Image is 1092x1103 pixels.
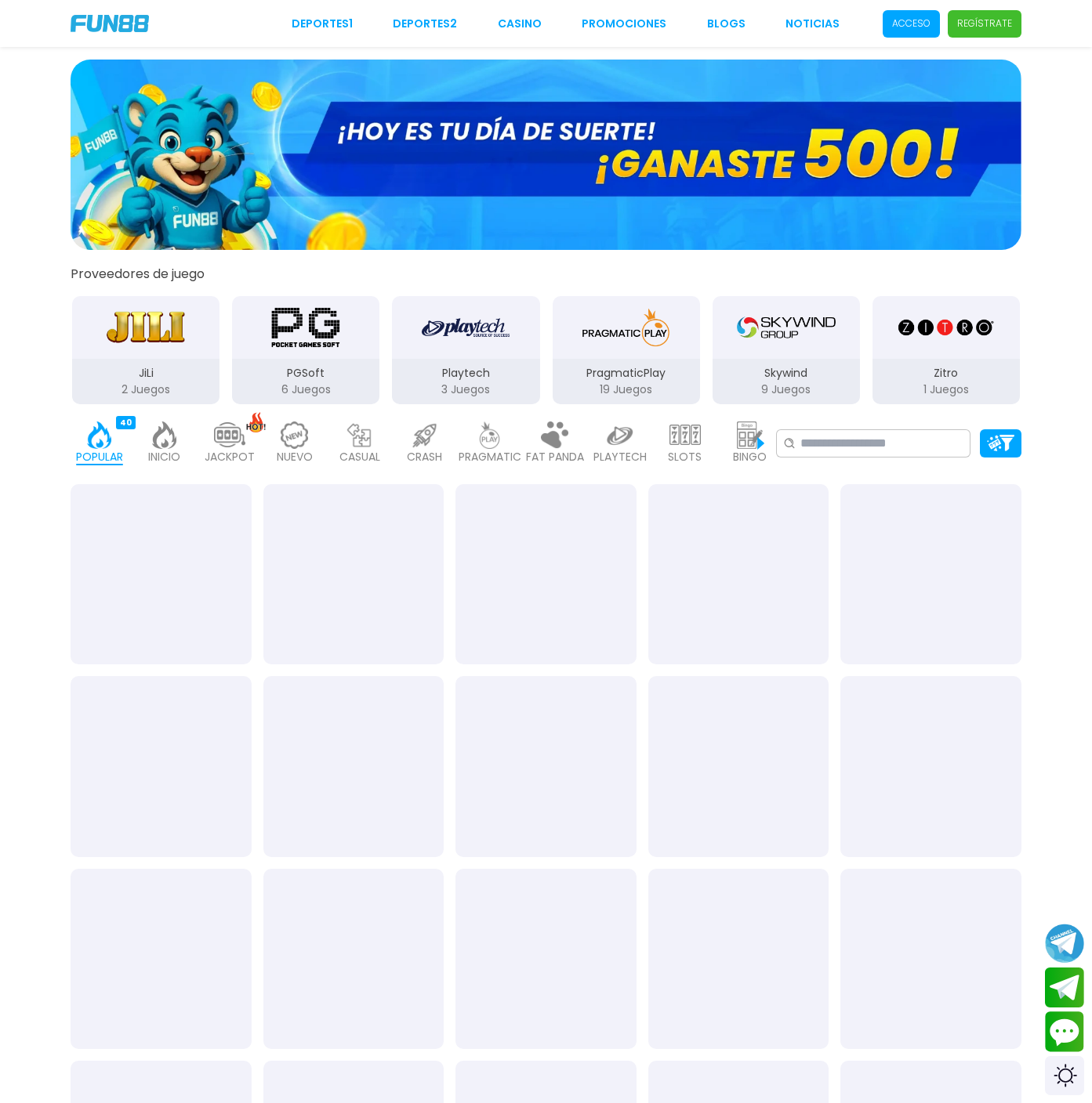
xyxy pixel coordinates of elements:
[957,16,1012,31] p: Regístrate
[785,16,840,32] a: NOTICIAS
[76,449,123,465] p: POPULAR
[539,421,571,449] img: fat_panda_light.webp
[1045,1011,1084,1052] button: Contact customer service
[292,16,353,32] a: Deportes1
[214,421,245,449] img: jackpot_light.webp
[407,449,442,465] p: CRASH
[553,365,700,382] p: PragmaticPlay
[1045,923,1084,964] button: Join telegram channel
[71,60,1021,250] img: GANASTE 500
[72,382,219,398] p: 2 Juegos
[279,421,310,449] img: new_light.webp
[873,382,1020,398] p: 1 Juegos
[205,449,255,465] p: JACKPOT
[713,382,860,398] p: 9 Juegos
[409,421,441,449] img: crash_light.webp
[735,421,766,449] img: bingo_light.webp
[498,16,542,32] a: CASINO
[866,295,1026,406] button: Zitro
[987,435,1014,451] img: Platform Filter
[422,306,510,349] img: Playtech
[897,306,996,349] img: Zitro
[604,421,636,449] img: playtech_light.webp
[713,365,860,382] p: Skywind
[873,365,1020,382] p: Zitro
[392,382,539,398] p: 3 Juegos
[232,382,379,398] p: 6 Juegos
[84,421,115,449] img: popular_active.webp
[71,266,205,282] button: Proveedores de juego
[892,16,931,31] p: Acceso
[706,295,866,406] button: Skywind
[526,449,584,465] p: FAT PANDA
[459,449,521,465] p: PRAGMATIC
[149,421,180,449] img: home_light.webp
[339,449,380,465] p: CASUAL
[553,382,700,398] p: 19 Juegos
[277,449,313,465] p: NUEVO
[66,295,226,406] button: JiLi
[226,295,386,406] button: PGSoft
[148,449,180,465] p: INICIO
[733,449,767,465] p: BINGO
[669,421,701,449] img: slots_light.webp
[116,416,136,429] div: 40
[593,449,647,465] p: PLAYTECH
[344,421,375,449] img: casual_light.webp
[246,412,266,433] img: hot
[72,365,219,382] p: JiLi
[1045,967,1084,1008] button: Join telegram
[96,306,195,349] img: JiLi
[256,306,355,349] img: PGSoft
[707,16,746,32] a: BLOGS
[393,16,457,32] a: Deportes2
[546,295,706,406] button: PragmaticPlay
[71,15,149,32] img: Company Logo
[576,306,675,349] img: PragmaticPlay
[392,365,539,382] p: Playtech
[668,449,702,465] p: SLOTS
[1045,1056,1084,1095] div: Switch theme
[474,421,506,449] img: pragmatic_light.webp
[582,16,666,32] a: Promociones
[386,295,546,406] button: Playtech
[232,365,379,382] p: PGSoft
[737,306,836,349] img: Skywind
